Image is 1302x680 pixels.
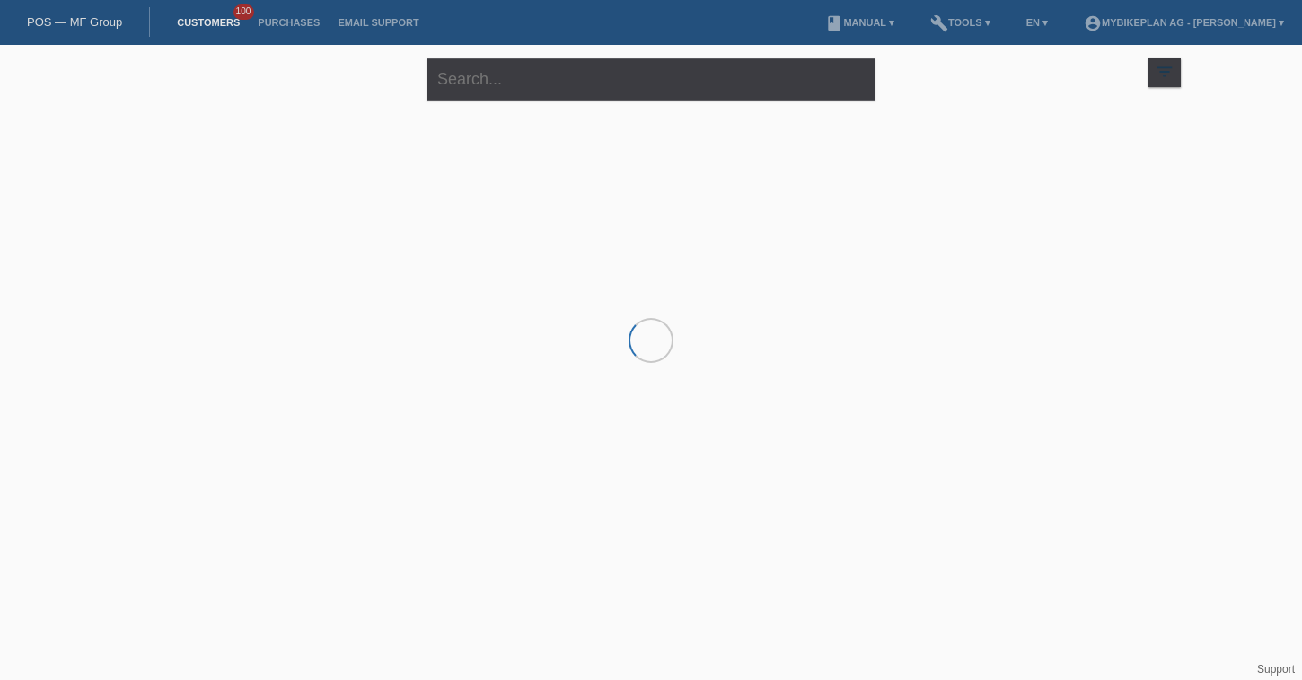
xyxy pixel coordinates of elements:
[816,17,903,28] a: bookManual ▾
[930,14,948,32] i: build
[1075,17,1293,28] a: account_circleMybikeplan AG - [PERSON_NAME] ▾
[233,4,255,20] span: 100
[1155,62,1174,82] i: filter_list
[329,17,427,28] a: Email Support
[427,58,875,101] input: Search...
[1257,663,1295,676] a: Support
[1017,17,1057,28] a: EN ▾
[921,17,999,28] a: buildTools ▾
[1084,14,1102,32] i: account_circle
[825,14,843,32] i: book
[27,15,122,29] a: POS — MF Group
[249,17,329,28] a: Purchases
[168,17,249,28] a: Customers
